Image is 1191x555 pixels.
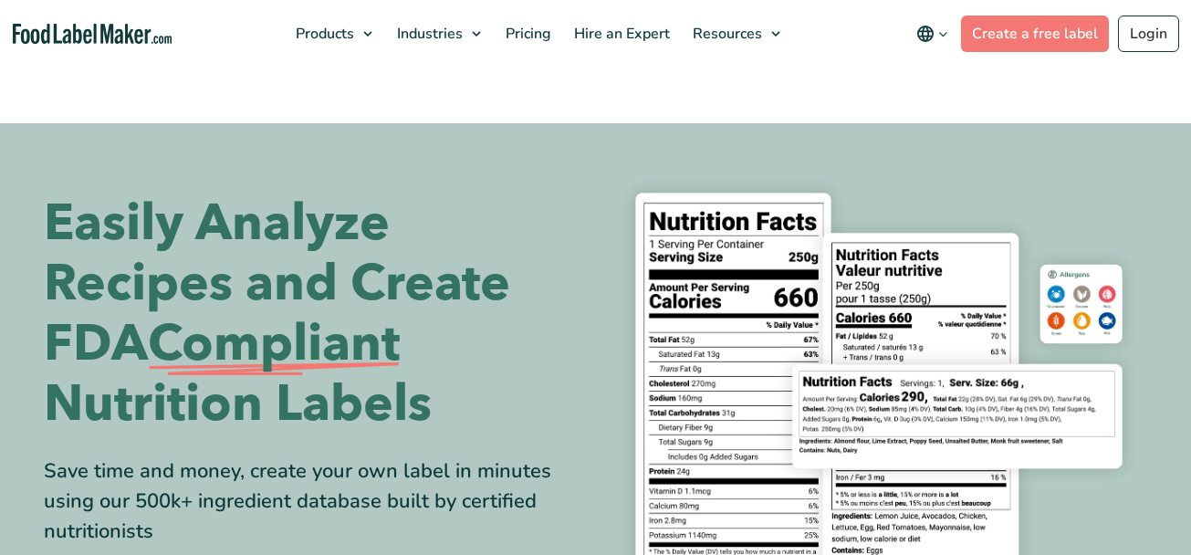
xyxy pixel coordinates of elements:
[290,24,356,44] span: Products
[569,24,672,44] span: Hire an Expert
[500,24,553,44] span: Pricing
[44,456,582,547] div: Save time and money, create your own label in minutes using our 500k+ ingredient database built b...
[148,314,400,374] span: Compliant
[1118,16,1179,52] a: Login
[961,16,1109,52] a: Create a free label
[392,24,465,44] span: Industries
[687,24,764,44] span: Resources
[44,194,582,435] h1: Easily Analyze Recipes and Create FDA Nutrition Labels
